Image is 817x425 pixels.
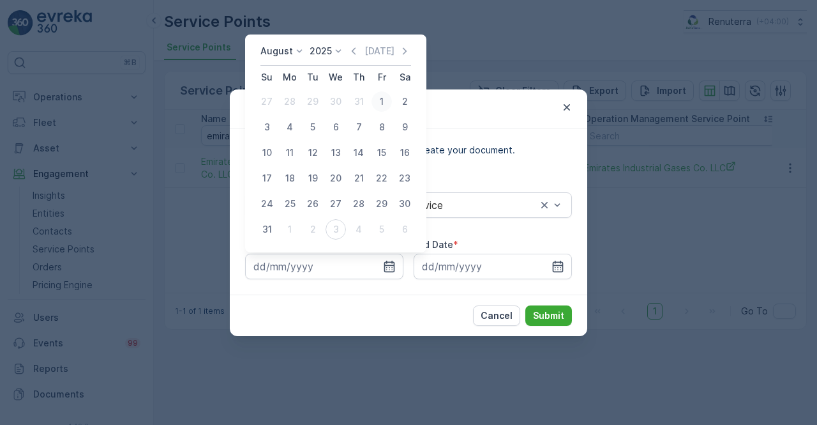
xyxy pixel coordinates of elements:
[394,91,415,112] div: 2
[371,168,392,189] div: 22
[393,66,416,89] th: Saturday
[257,168,277,189] div: 17
[257,219,277,240] div: 31
[525,305,572,326] button: Submit
[371,143,392,163] div: 15
[349,117,369,137] div: 7
[533,309,564,322] p: Submit
[301,66,324,89] th: Tuesday
[310,45,332,58] p: 2025
[326,168,346,189] div: 20
[326,219,346,240] div: 3
[324,66,347,89] th: Wednesday
[371,194,392,214] div: 29
[394,117,415,137] div: 9
[303,168,323,189] div: 19
[303,194,323,214] div: 26
[280,91,300,112] div: 28
[371,91,392,112] div: 1
[257,143,277,163] div: 10
[481,309,513,322] p: Cancel
[414,254,572,279] input: dd/mm/yyyy
[280,117,300,137] div: 4
[349,91,369,112] div: 31
[349,168,369,189] div: 21
[303,117,323,137] div: 5
[326,194,346,214] div: 27
[278,66,301,89] th: Monday
[473,305,520,326] button: Cancel
[364,45,394,58] p: [DATE]
[260,45,293,58] p: August
[280,194,300,214] div: 25
[394,219,415,240] div: 6
[326,91,346,112] div: 30
[347,66,370,89] th: Thursday
[394,143,415,163] div: 16
[349,194,369,214] div: 28
[371,219,392,240] div: 5
[394,168,415,189] div: 23
[303,91,323,112] div: 29
[414,239,453,250] label: End Date
[349,143,369,163] div: 14
[257,194,277,214] div: 24
[280,168,300,189] div: 18
[280,143,300,163] div: 11
[349,219,369,240] div: 4
[370,66,393,89] th: Friday
[245,254,403,279] input: dd/mm/yyyy
[257,91,277,112] div: 27
[280,219,300,240] div: 1
[326,117,346,137] div: 6
[255,66,278,89] th: Sunday
[326,143,346,163] div: 13
[371,117,392,137] div: 8
[303,143,323,163] div: 12
[303,219,323,240] div: 2
[257,117,277,137] div: 3
[394,194,415,214] div: 30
